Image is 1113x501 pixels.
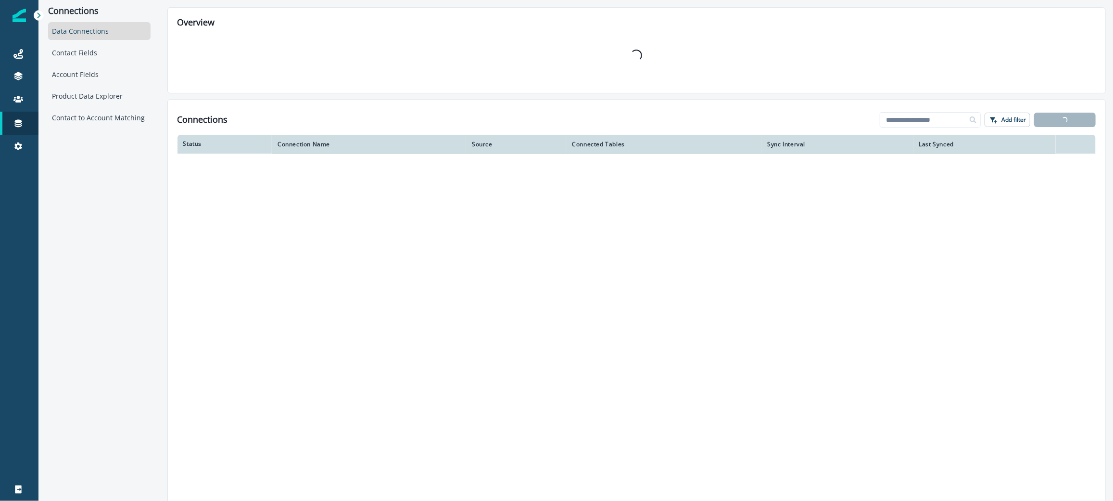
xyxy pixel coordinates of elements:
[919,141,1050,148] div: Last Synced
[48,22,151,40] div: Data Connections
[472,141,560,148] div: Source
[177,17,1096,28] h2: Overview
[177,115,228,125] h1: Connections
[1001,116,1026,123] p: Add filter
[48,6,151,16] p: Connections
[48,87,151,105] div: Product Data Explorer
[572,141,756,148] div: Connected Tables
[278,141,460,148] div: Connection Name
[48,44,151,62] div: Contact Fields
[183,140,266,148] div: Status
[13,9,26,22] img: Inflection
[985,113,1030,127] button: Add filter
[48,65,151,83] div: Account Fields
[767,141,907,148] div: Sync Interval
[48,109,151,127] div: Contact to Account Matching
